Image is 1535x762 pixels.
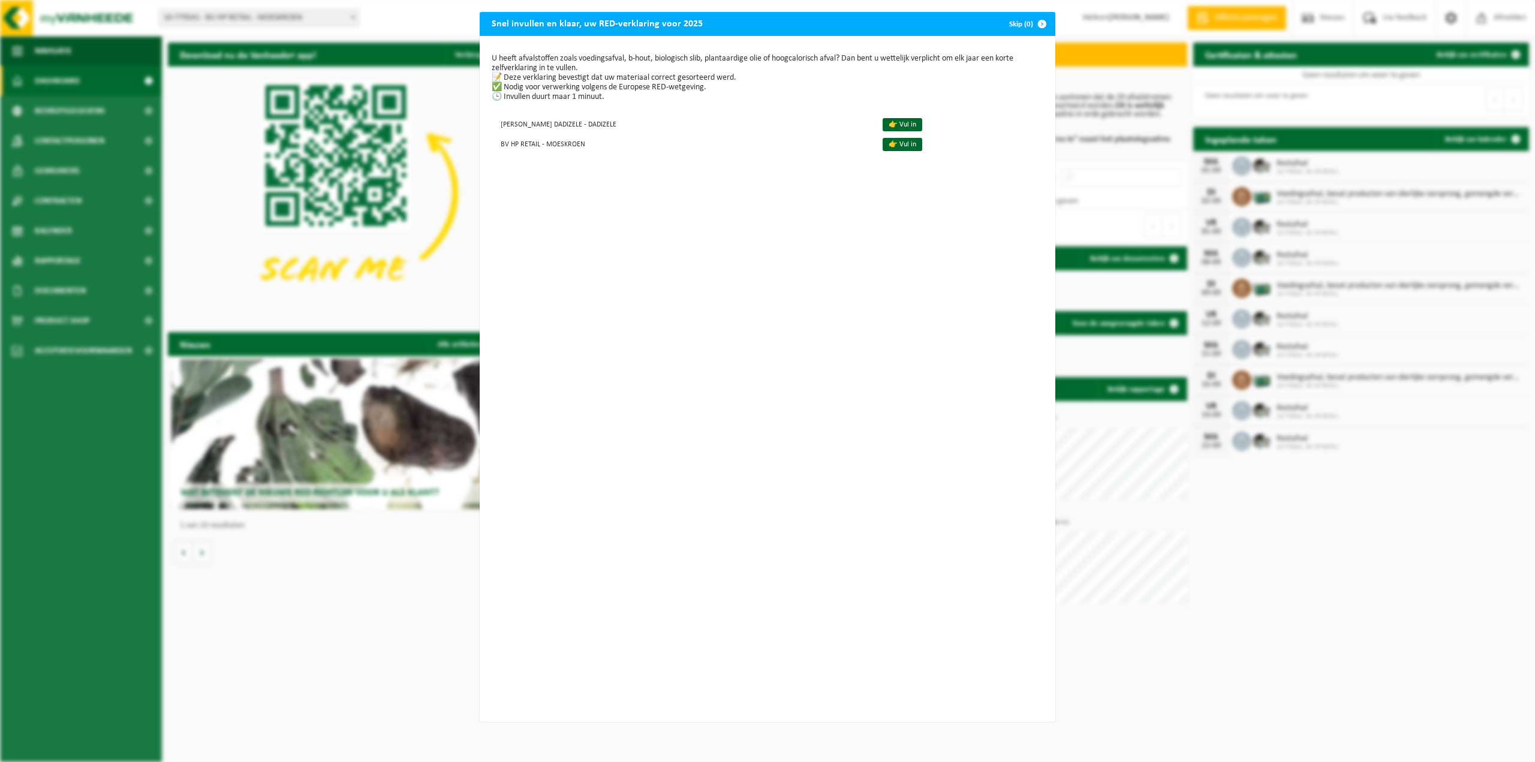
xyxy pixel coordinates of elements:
[883,118,922,131] a: 👉 Vul in
[492,134,872,153] td: BV HP RETAIL - MOESKROEN
[883,138,922,151] a: 👉 Vul in
[480,12,715,35] h2: Snel invullen en klaar, uw RED-verklaring voor 2025
[492,54,1043,102] p: U heeft afvalstoffen zoals voedingsafval, b-hout, biologisch slib, plantaardige olie of hoogcalor...
[492,114,872,134] td: [PERSON_NAME] DADIZELE - DADIZELE
[1000,12,1054,36] button: Skip (0)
